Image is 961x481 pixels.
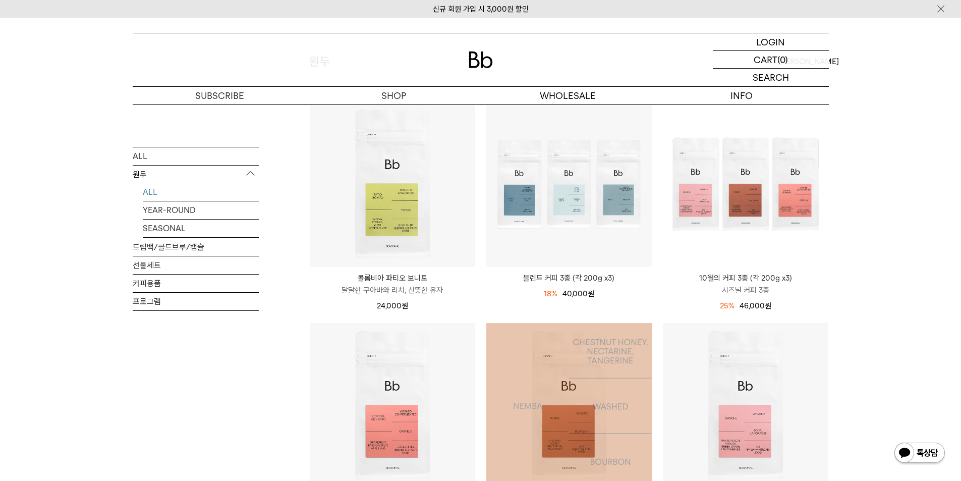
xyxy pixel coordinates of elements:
[777,51,788,68] p: (0)
[562,289,594,298] span: 40,000
[310,284,475,296] p: 달달한 구아바와 리치, 산뜻한 유자
[133,165,259,183] p: 원두
[402,301,408,310] span: 원
[307,87,481,104] a: SHOP
[433,5,529,14] a: 신규 회원 가입 시 3,000원 할인
[588,289,594,298] span: 원
[133,274,259,292] a: 커피용품
[663,101,828,267] img: 10월의 커피 3종 (각 200g x3)
[713,33,829,51] a: LOGIN
[655,87,829,104] p: INFO
[663,284,828,296] p: 시즈널 커피 3종
[469,51,493,68] img: 로고
[133,147,259,165] a: ALL
[310,272,475,296] a: 콜롬비아 파티오 보니토 달달한 구아바와 리치, 산뜻한 유자
[133,292,259,310] a: 프로그램
[310,101,475,267] img: 콜롬비아 파티오 보니토
[310,272,475,284] p: 콜롬비아 파티오 보니토
[486,272,652,284] a: 블렌드 커피 3종 (각 200g x3)
[377,301,408,310] span: 24,000
[753,69,789,86] p: SEARCH
[756,33,785,50] p: LOGIN
[713,51,829,69] a: CART (0)
[133,238,259,255] a: 드립백/콜드브루/캡슐
[133,256,259,274] a: 선물세트
[754,51,777,68] p: CART
[893,442,946,466] img: 카카오톡 채널 1:1 채팅 버튼
[544,288,557,300] div: 18%
[481,87,655,104] p: WHOLESALE
[663,272,828,296] a: 10월의 커피 3종 (각 200g x3) 시즈널 커피 3종
[765,301,771,310] span: 원
[143,183,259,200] a: ALL
[486,101,652,267] img: 블렌드 커피 3종 (각 200g x3)
[663,272,828,284] p: 10월의 커피 3종 (각 200g x3)
[143,219,259,237] a: SEASONAL
[740,301,771,310] span: 46,000
[720,300,734,312] div: 25%
[143,201,259,219] a: YEAR-ROUND
[133,87,307,104] a: SUBSCRIBE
